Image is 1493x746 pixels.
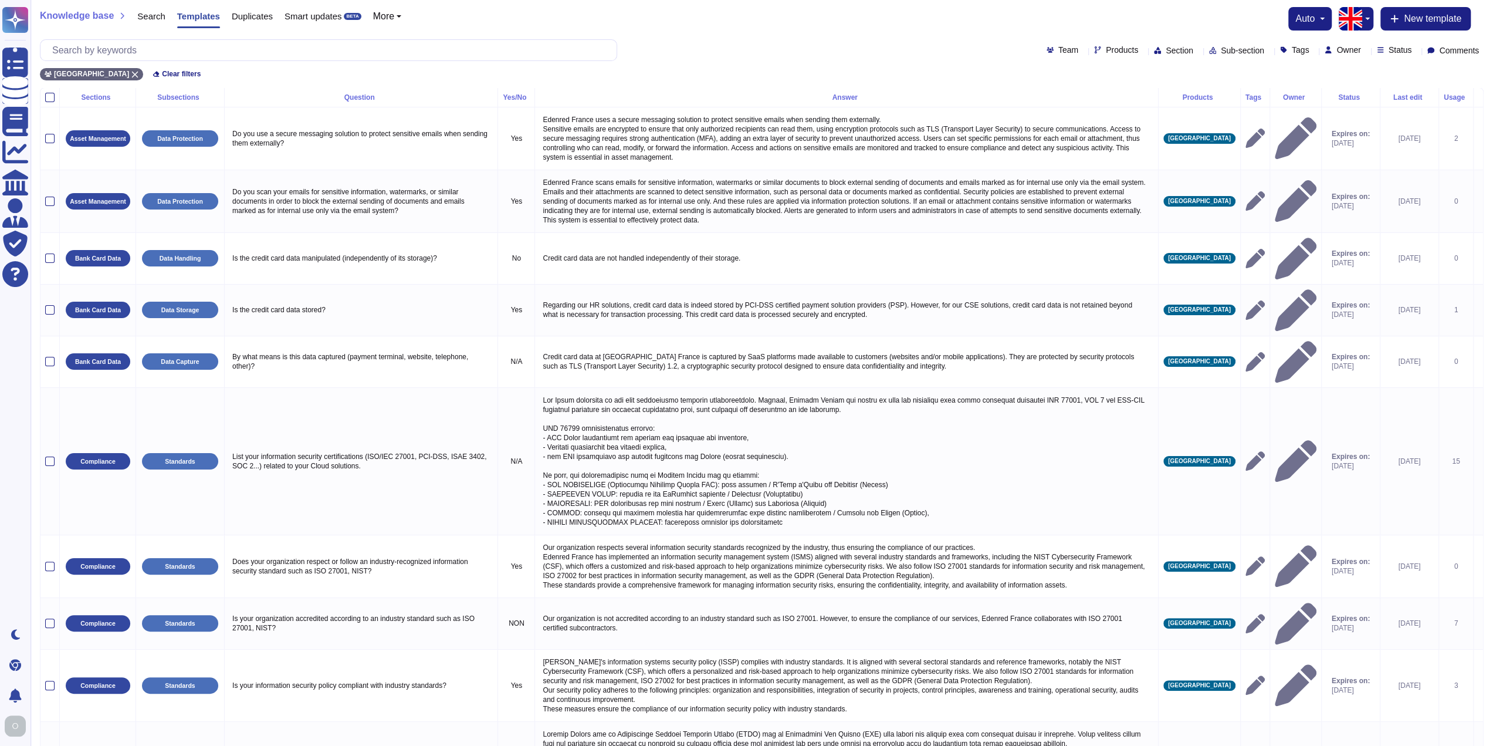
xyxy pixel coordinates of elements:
[80,563,116,570] p: Compliance
[1168,307,1231,313] span: [GEOGRAPHIC_DATA]
[1295,14,1325,23] button: auto
[503,305,530,315] p: Yes
[1444,619,1468,628] div: 7
[503,134,530,143] p: Yes
[540,175,1153,228] p: Edenred France scans emails for sensitive information, watermarks or similar documents to block e...
[1168,255,1231,261] span: [GEOGRAPHIC_DATA]
[373,12,402,21] button: More
[229,678,493,693] p: Is your information security policy compliant with industry standards?
[1385,619,1434,628] div: [DATE]
[229,94,493,101] div: Question
[1332,557,1370,566] span: Expires on:
[1385,681,1434,690] div: [DATE]
[80,458,116,465] p: Compliance
[1444,562,1468,571] div: 0
[1444,197,1468,206] div: 0
[540,112,1153,165] p: Edenred France uses a secure messaging solution to protect sensitive emails when sending them ext...
[503,94,530,101] div: Yes/No
[70,136,126,142] p: Asset Management
[5,715,26,737] img: user
[285,12,342,21] span: Smart updates
[1332,686,1370,695] span: [DATE]
[165,458,195,465] p: Standards
[1385,357,1434,366] div: [DATE]
[1444,305,1468,315] div: 1
[1332,139,1370,148] span: [DATE]
[1295,14,1315,23] span: auto
[2,713,34,739] button: user
[1336,46,1360,54] span: Owner
[1332,676,1370,686] span: Expires on:
[503,357,530,366] p: N/A
[1339,7,1362,31] img: en
[1163,94,1235,101] div: Products
[65,94,131,101] div: Sections
[229,554,493,579] p: Does your organization respect or follow an industry-recognized information security standard suc...
[540,540,1153,593] p: Our organization respects several information security standards recognized by the industry, thus...
[540,654,1153,717] p: [PERSON_NAME]'s information systems security policy (ISSP) complies with industry standards. It i...
[1439,46,1479,55] span: Comments
[1166,46,1193,55] span: Section
[1332,129,1370,139] span: Expires on:
[40,11,114,21] span: Knowledge base
[1444,134,1468,143] div: 2
[165,620,195,627] p: Standards
[1444,457,1468,466] div: 15
[1332,623,1370,633] span: [DATE]
[503,681,530,690] p: Yes
[141,94,219,101] div: Subsections
[1385,134,1434,143] div: [DATE]
[1168,458,1231,464] span: [GEOGRAPHIC_DATA]
[229,611,493,636] p: Is your organization accredited according to an industry standard such as ISO 27001, NIST?
[1332,249,1370,258] span: Expires on:
[1385,305,1434,315] div: [DATE]
[1326,94,1375,101] div: Status
[1332,362,1370,371] span: [DATE]
[540,611,1153,636] p: Our organization is not accredited according to an industry standard such as ISO 27001. However, ...
[1292,46,1309,54] span: Tags
[160,255,201,262] p: Data Handling
[75,307,121,313] p: Bank Card Data
[1444,681,1468,690] div: 3
[344,13,361,20] div: BETA
[1168,198,1231,204] span: [GEOGRAPHIC_DATA]
[1332,310,1370,319] span: [DATE]
[80,620,116,627] p: Compliance
[1275,94,1316,101] div: Owner
[80,683,116,689] p: Compliance
[1332,566,1370,576] span: [DATE]
[503,197,530,206] p: Yes
[1385,197,1434,206] div: [DATE]
[161,307,199,313] p: Data Storage
[46,40,617,60] input: Search by keywords
[1221,46,1264,55] span: Sub-section
[1332,201,1370,211] span: [DATE]
[157,136,203,142] p: Data Protection
[503,254,530,263] p: No
[229,302,493,318] p: Is the credit card data stored?
[1404,14,1461,23] span: New template
[540,298,1153,322] p: Regarding our HR solutions, credit card data is indeed stored by PCI-DSS certified payment soluti...
[161,359,199,365] p: Data Capture
[1385,562,1434,571] div: [DATE]
[1332,452,1370,461] span: Expires on:
[1444,357,1468,366] div: 0
[503,562,530,571] p: Yes
[373,12,394,21] span: More
[1168,136,1231,141] span: [GEOGRAPHIC_DATA]
[1168,683,1231,688] span: [GEOGRAPHIC_DATA]
[232,12,273,21] span: Duplicates
[1380,7,1471,31] button: New template
[157,198,203,205] p: Data Protection
[1385,254,1434,263] div: [DATE]
[1444,254,1468,263] div: 0
[1106,46,1138,54] span: Products
[1245,94,1265,101] div: Tags
[1332,614,1370,623] span: Expires on:
[1332,461,1370,471] span: [DATE]
[503,457,530,466] p: N/A
[1168,620,1231,626] span: [GEOGRAPHIC_DATA]
[177,12,220,21] span: Templates
[1389,46,1412,54] span: Status
[503,619,530,628] p: NON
